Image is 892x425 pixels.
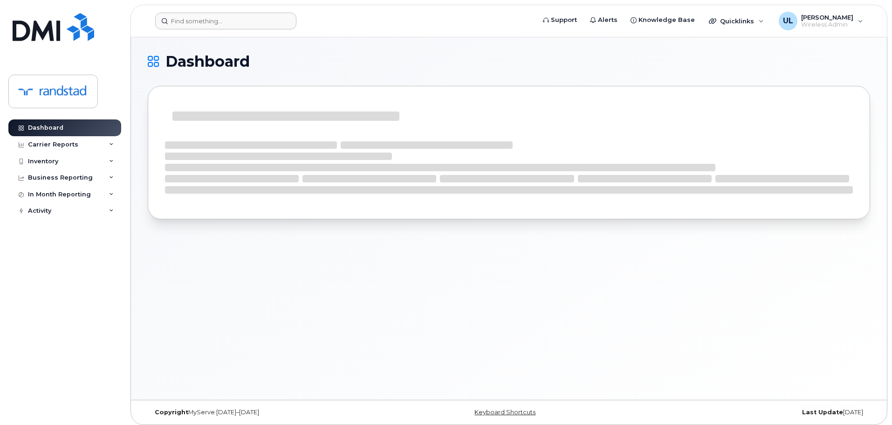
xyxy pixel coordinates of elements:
[474,409,535,416] a: Keyboard Shortcuts
[148,409,389,416] div: MyServe [DATE]–[DATE]
[802,409,843,416] strong: Last Update
[629,409,870,416] div: [DATE]
[165,55,250,69] span: Dashboard
[155,409,188,416] strong: Copyright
